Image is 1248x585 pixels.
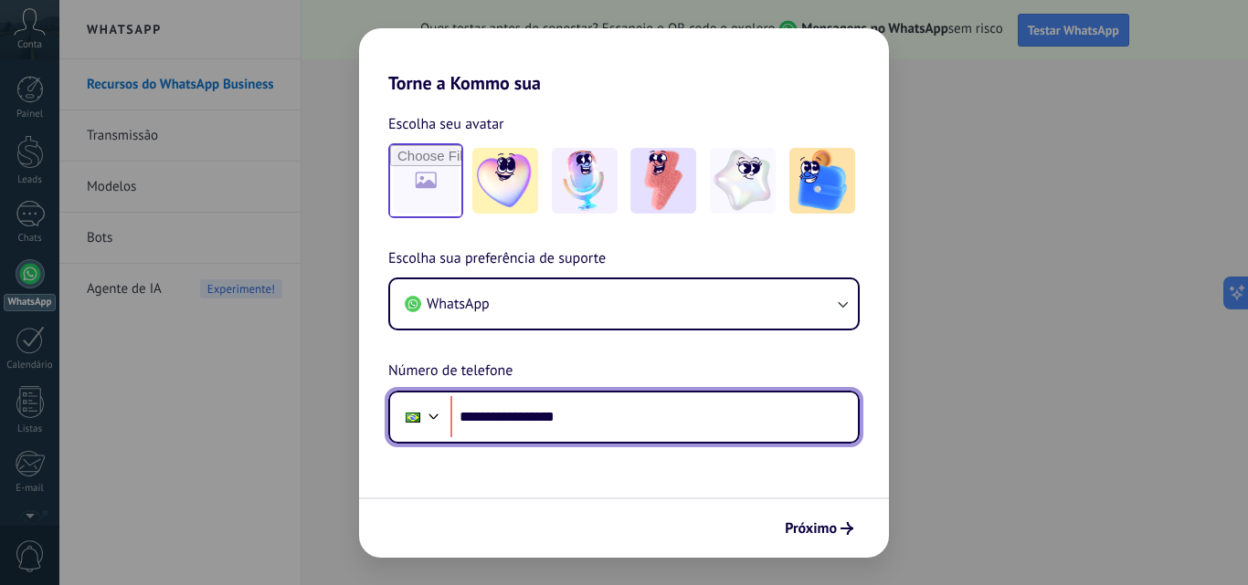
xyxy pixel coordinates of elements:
[777,513,862,544] button: Próximo
[472,148,538,214] img: -1.jpeg
[396,398,430,436] div: Brazil: + 55
[388,112,504,136] span: Escolha seu avatar
[710,148,776,214] img: -4.jpeg
[789,148,855,214] img: -5.jpeg
[427,295,490,313] span: WhatsApp
[785,522,837,535] span: Próximo
[359,28,889,94] h2: Torne a Kommo sua
[552,148,618,214] img: -2.jpeg
[388,247,606,271] span: Escolha sua preferência de suporte
[388,360,513,383] span: Número de telefone
[630,148,696,214] img: -3.jpeg
[390,279,858,329] button: WhatsApp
